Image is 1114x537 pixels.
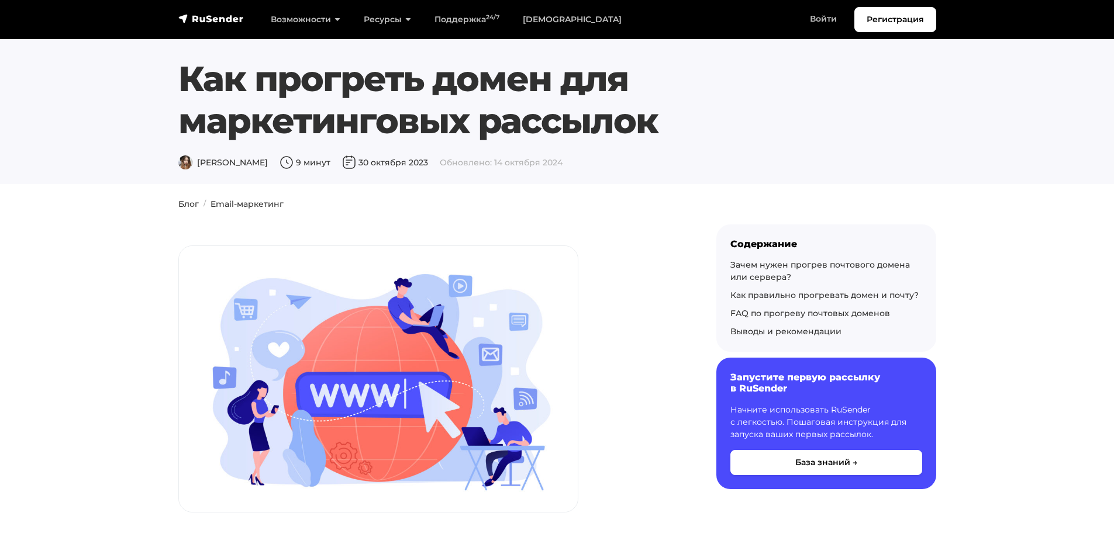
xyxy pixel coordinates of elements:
img: RuSender [178,13,244,25]
sup: 24/7 [486,13,499,21]
a: FAQ по прогреву почтовых доменов [730,308,890,318]
a: [DEMOGRAPHIC_DATA] [511,8,633,32]
img: Дата публикации [342,155,356,169]
img: Время чтения [280,155,294,169]
a: Ресурсы [352,8,423,32]
button: База знаний → [730,450,922,475]
span: 9 минут [280,157,330,168]
a: Как правильно прогревать домен и почту? [730,290,919,300]
a: Поддержка24/7 [423,8,511,32]
a: Регистрация [854,7,936,32]
img: Как прогреть домен для маркетинговых рассылок [179,246,578,512]
span: Обновлено: 14 октября 2024 [440,157,563,168]
p: Начните использовать RuSender с легкостью. Пошаговая инструкция для запуска ваших первых рассылок. [730,404,922,441]
a: Блог [178,199,199,209]
a: Войти [798,7,849,31]
a: Возможности [259,8,352,32]
nav: breadcrumb [171,198,943,210]
span: 30 октября 2023 [342,157,428,168]
span: [PERSON_NAME] [178,157,268,168]
a: Зачем нужен прогрев почтового домена или сервера? [730,259,910,282]
li: Email-маркетинг [199,198,284,210]
a: Запустите первую рассылку в RuSender Начните использовать RuSender с легкостью. Пошаговая инструк... [716,358,936,489]
a: Выводы и рекомендации [730,326,841,337]
div: Содержание [730,238,922,250]
h1: Как прогреть домен для маркетинговых рассылок [178,58,872,142]
h6: Запустите первую рассылку в RuSender [730,372,922,394]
